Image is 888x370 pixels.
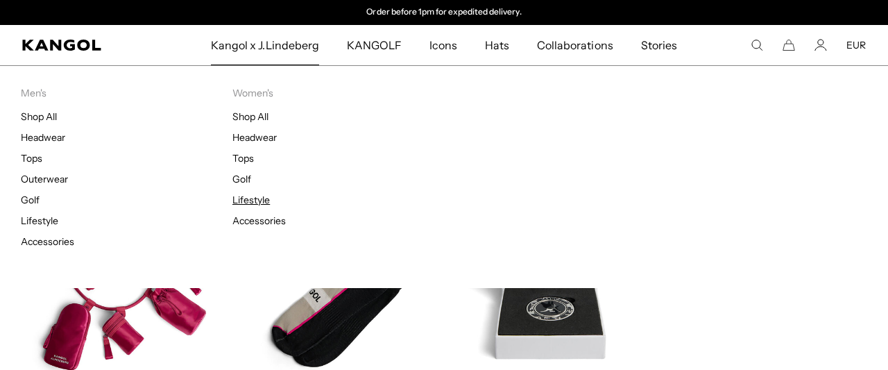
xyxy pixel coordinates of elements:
[21,131,65,144] a: Headwear
[485,25,509,65] span: Hats
[21,87,232,99] p: Men's
[197,25,333,65] a: Kangol x J.Lindeberg
[333,25,416,65] a: KANGOLF
[232,215,286,227] a: Accessories
[301,7,587,18] div: 2 of 2
[21,152,42,165] a: Tops
[301,7,587,18] slideshow-component: Announcement bar
[416,25,471,65] a: Icons
[471,25,523,65] a: Hats
[846,39,866,51] button: EUR
[21,194,40,206] a: Golf
[537,25,613,65] span: Collaborations
[22,40,139,51] a: Kangol
[751,39,763,51] summary: Search here
[232,87,444,99] p: Women's
[21,215,58,227] a: Lifestyle
[21,173,68,185] a: Outerwear
[21,110,57,123] a: Shop All
[641,25,677,65] span: Stories
[232,173,251,185] a: Golf
[347,25,402,65] span: KANGOLF
[232,152,254,165] a: Tops
[627,25,691,65] a: Stories
[429,25,457,65] span: Icons
[523,25,626,65] a: Collaborations
[232,131,277,144] a: Headwear
[366,7,521,18] p: Order before 1pm for expedited delivery.
[783,39,795,51] button: Cart
[814,39,827,51] a: Account
[301,7,587,18] div: Announcement
[232,110,268,123] a: Shop All
[232,194,270,206] a: Lifestyle
[21,235,74,248] a: Accessories
[211,25,319,65] span: Kangol x J.Lindeberg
